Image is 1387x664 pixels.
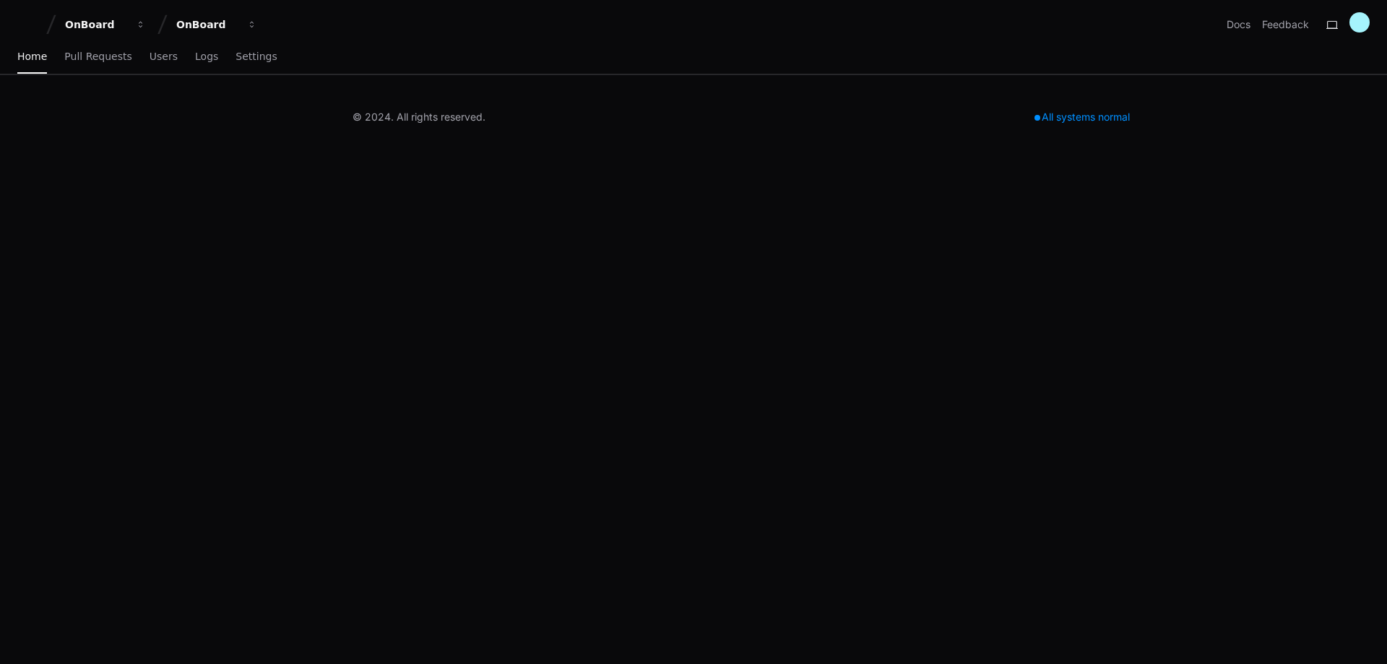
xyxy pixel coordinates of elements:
[1026,107,1138,127] div: All systems normal
[59,12,152,38] button: OnBoard
[195,40,218,74] a: Logs
[236,52,277,61] span: Settings
[170,12,263,38] button: OnBoard
[150,40,178,74] a: Users
[64,52,131,61] span: Pull Requests
[236,40,277,74] a: Settings
[17,40,47,74] a: Home
[176,17,238,32] div: OnBoard
[353,110,485,124] div: © 2024. All rights reserved.
[65,17,127,32] div: OnBoard
[1227,17,1250,32] a: Docs
[1262,17,1309,32] button: Feedback
[195,52,218,61] span: Logs
[150,52,178,61] span: Users
[64,40,131,74] a: Pull Requests
[17,52,47,61] span: Home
